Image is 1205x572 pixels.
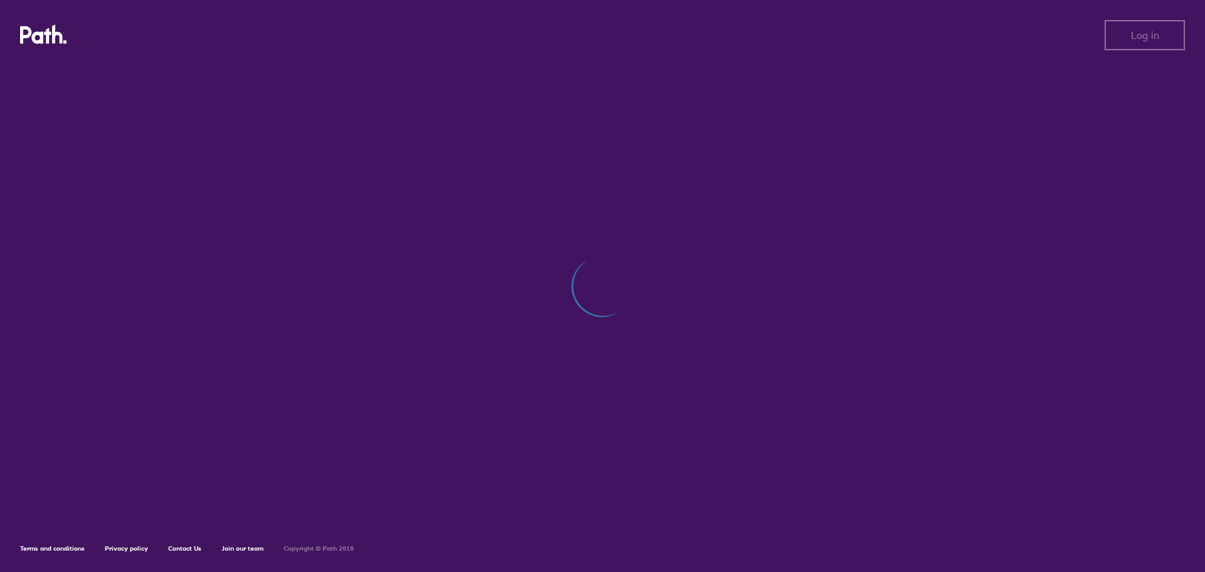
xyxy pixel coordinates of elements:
a: Join our team [222,544,264,553]
a: Terms and conditions [20,544,85,553]
a: Contact Us [168,544,201,553]
a: Privacy policy [105,544,148,553]
button: Log in [1105,20,1185,50]
h6: Copyright © Path 2018 [284,545,354,553]
span: Log in [1131,30,1159,41]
